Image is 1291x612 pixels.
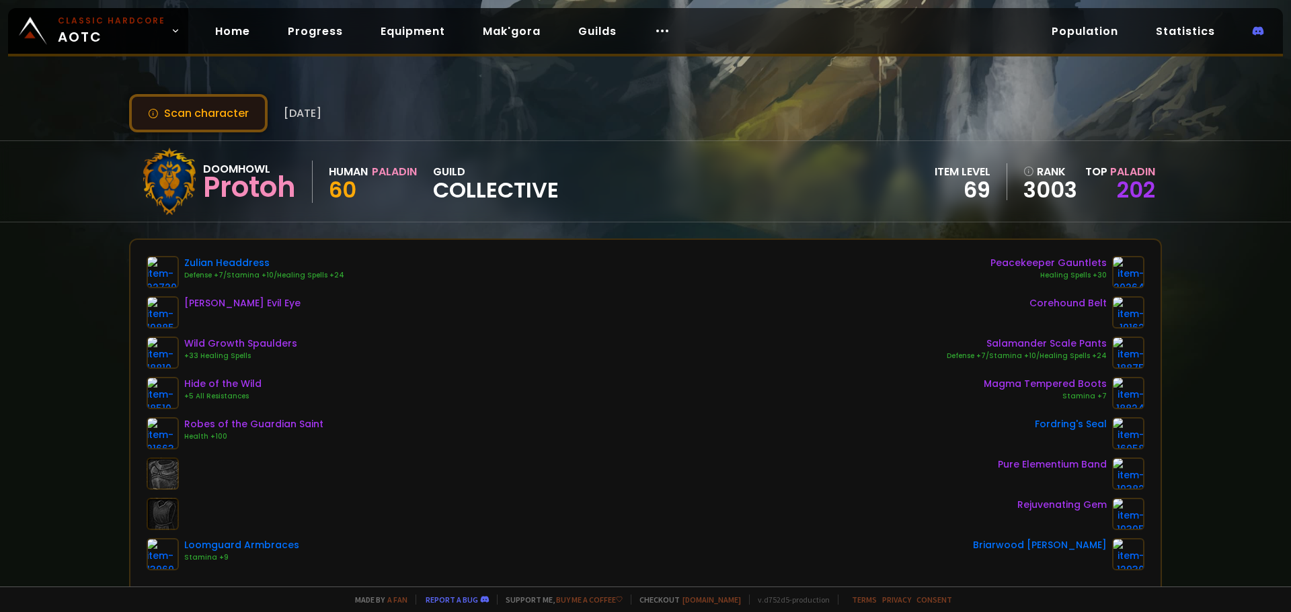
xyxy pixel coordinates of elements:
[184,296,301,310] div: [PERSON_NAME] Evil Eye
[147,337,179,369] img: item-18810
[1112,538,1144,570] img: item-12930
[916,595,952,605] a: Consent
[277,17,354,45] a: Progress
[1112,256,1144,288] img: item-20264
[1145,17,1226,45] a: Statistics
[682,595,741,605] a: [DOMAIN_NAME]
[433,180,559,200] span: Collective
[1112,337,1144,369] img: item-18875
[147,296,179,329] img: item-19885
[1085,163,1155,180] div: Top
[749,595,830,605] span: v. d752d5 - production
[1110,164,1155,179] span: Paladin
[284,105,321,122] span: [DATE]
[204,17,261,45] a: Home
[387,595,407,605] a: a fan
[1112,498,1144,530] img: item-19395
[184,256,344,270] div: Zulian Headdress
[147,417,179,449] img: item-21663
[426,595,478,605] a: Report a bug
[1112,377,1144,409] img: item-18824
[370,17,456,45] a: Equipment
[372,163,417,180] div: Paladin
[852,595,877,605] a: Terms
[203,161,296,177] div: Doomhowl
[947,351,1107,361] div: Defense +7/Stamina +10/Healing Spells +24
[347,595,407,605] span: Made by
[1112,417,1144,449] img: item-16058
[1023,163,1077,180] div: rank
[8,8,188,54] a: Classic HardcoreAOTC
[184,552,299,563] div: Stamina +9
[497,595,623,605] span: Support me,
[631,595,741,605] span: Checkout
[1112,457,1144,490] img: item-19382
[147,538,179,570] img: item-13969
[184,377,262,391] div: Hide of the Wild
[947,337,1107,351] div: Salamander Scale Pants
[129,94,268,132] button: Scan character
[935,180,990,200] div: 69
[433,163,559,200] div: guild
[58,15,165,47] span: AOTC
[184,337,297,351] div: Wild Growth Spaulders
[1041,17,1129,45] a: Population
[998,457,1107,472] div: Pure Elementium Band
[882,595,911,605] a: Privacy
[1029,296,1107,310] div: Corehound Belt
[984,377,1107,391] div: Magma Tempered Boots
[184,391,262,402] div: +5 All Resistances
[184,431,323,442] div: Health +100
[184,270,344,281] div: Defense +7/Stamina +10/Healing Spells +24
[556,595,623,605] a: Buy me a coffee
[1117,175,1155,205] a: 202
[184,538,299,552] div: Loomguard Armbraces
[184,351,297,361] div: +33 Healing Spells
[568,17,627,45] a: Guilds
[1112,296,1144,329] img: item-19162
[1017,498,1107,512] div: Rejuvenating Gem
[472,17,551,45] a: Mak'gora
[990,256,1107,270] div: Peacekeeper Gauntlets
[329,163,368,180] div: Human
[990,270,1107,281] div: Healing Spells +30
[1023,180,1077,200] a: 3003
[935,163,990,180] div: item level
[973,538,1107,552] div: Briarwood [PERSON_NAME]
[1035,417,1107,431] div: Fordring's Seal
[58,15,165,27] small: Classic Hardcore
[147,256,179,288] img: item-22720
[984,391,1107,402] div: Stamina +7
[147,377,179,409] img: item-18510
[184,417,323,431] div: Robes of the Guardian Saint
[329,175,356,205] span: 60
[203,177,296,198] div: Protoh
